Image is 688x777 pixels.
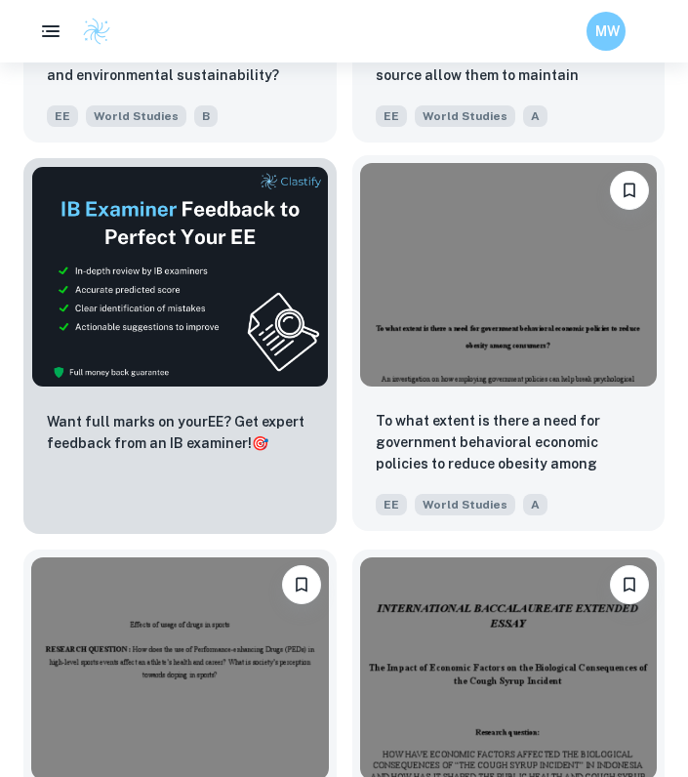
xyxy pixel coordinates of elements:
[252,435,268,451] span: 🎯
[376,105,407,127] span: EE
[360,163,658,386] img: World Studies EE example thumbnail: To what extent is there a need for gover
[86,105,186,127] span: World Studies
[31,166,329,388] img: Thumbnail
[70,17,111,46] a: Clastify logo
[352,158,666,533] a: BookmarkTo what extent is there a need for government behavioral economic policies to reduce obes...
[376,410,642,476] p: To what extent is there a need for government behavioral economic policies to reduce obesity amon...
[415,105,515,127] span: World Studies
[610,565,649,604] button: Bookmark
[282,565,321,604] button: Bookmark
[587,12,626,51] button: MW
[610,171,649,210] button: Bookmark
[415,494,515,515] span: World Studies
[82,17,111,46] img: Clastify logo
[47,105,78,127] span: EE
[376,494,407,515] span: EE
[23,158,337,533] a: ThumbnailWant full marks on yourEE? Get expert feedback from an IB examiner!
[523,105,547,127] span: A
[595,20,618,42] h6: MW
[47,411,313,454] p: Want full marks on your EE ? Get expert feedback from an IB examiner!
[523,494,547,515] span: A
[194,105,218,127] span: B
